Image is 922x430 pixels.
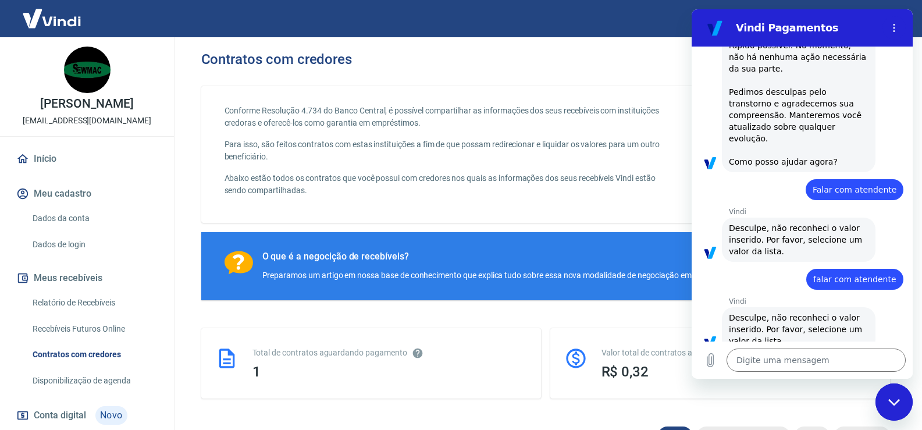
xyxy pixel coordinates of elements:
[28,233,160,257] a: Dados de login
[225,105,674,129] p: Conforme Resolução 4.734 do Banco Central, é possível compartilhar as informações dos seus recebí...
[225,172,674,197] p: Abaixo estão todos os contratos que você possui com credores nos quais as informações dos seus re...
[28,291,160,315] a: Relatório de Recebíveis
[28,317,160,341] a: Recebíveis Futuros Online
[262,251,743,262] div: O que é a negocição de recebíveis?
[252,347,527,359] div: Total de contratos aguardando pagamento
[23,115,151,127] p: [EMAIL_ADDRESS][DOMAIN_NAME]
[225,138,674,163] p: Para isso, são feitos contratos com estas instituições a fim de que possam redirecionar e liquida...
[14,401,160,429] a: Conta digitalNovo
[64,47,111,93] img: 795ab944-94a4-4426-82f0-61b6174760cc.jpeg
[14,265,160,291] button: Meus recebíveis
[95,406,127,425] span: Novo
[252,364,527,380] div: 1
[28,369,160,393] a: Disponibilização de agenda
[14,146,160,172] a: Início
[28,207,160,230] a: Dados da conta
[34,407,86,424] span: Conta digital
[692,9,913,379] iframe: Janela de mensagens
[866,8,908,30] button: Sair
[28,343,160,367] a: Contratos com credores
[601,364,649,380] span: R$ 0,32
[601,347,876,359] div: Valor total de contratos aguardando pagamento
[40,98,133,110] p: [PERSON_NAME]
[412,347,423,359] svg: Esses contratos não se referem à Vindi, mas sim a outras instituições.
[201,51,353,67] h3: Contratos com credores
[14,1,90,36] img: Vindi
[14,181,160,207] button: Meu cadastro
[262,269,743,282] div: Preparamos um artigo em nossa base de conhecimento que explica tudo sobre essa nova modalidade de...
[875,383,913,421] iframe: Botão para abrir a janela de mensagens, conversa em andamento
[225,251,253,275] img: Ícone com um ponto de interrogação.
